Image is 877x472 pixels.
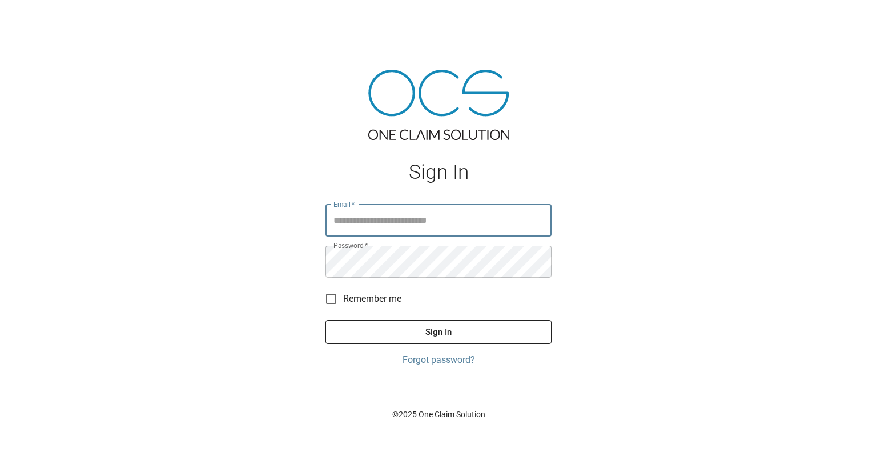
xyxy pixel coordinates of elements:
[325,320,552,344] button: Sign In
[325,161,552,184] h1: Sign In
[368,70,509,140] img: ocs-logo-tra.png
[333,241,368,250] label: Password
[325,409,552,420] p: © 2025 One Claim Solution
[343,292,401,306] span: Remember me
[325,353,552,367] a: Forgot password?
[333,199,355,209] label: Email
[14,7,59,30] img: ocs-logo-white-transparent.png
